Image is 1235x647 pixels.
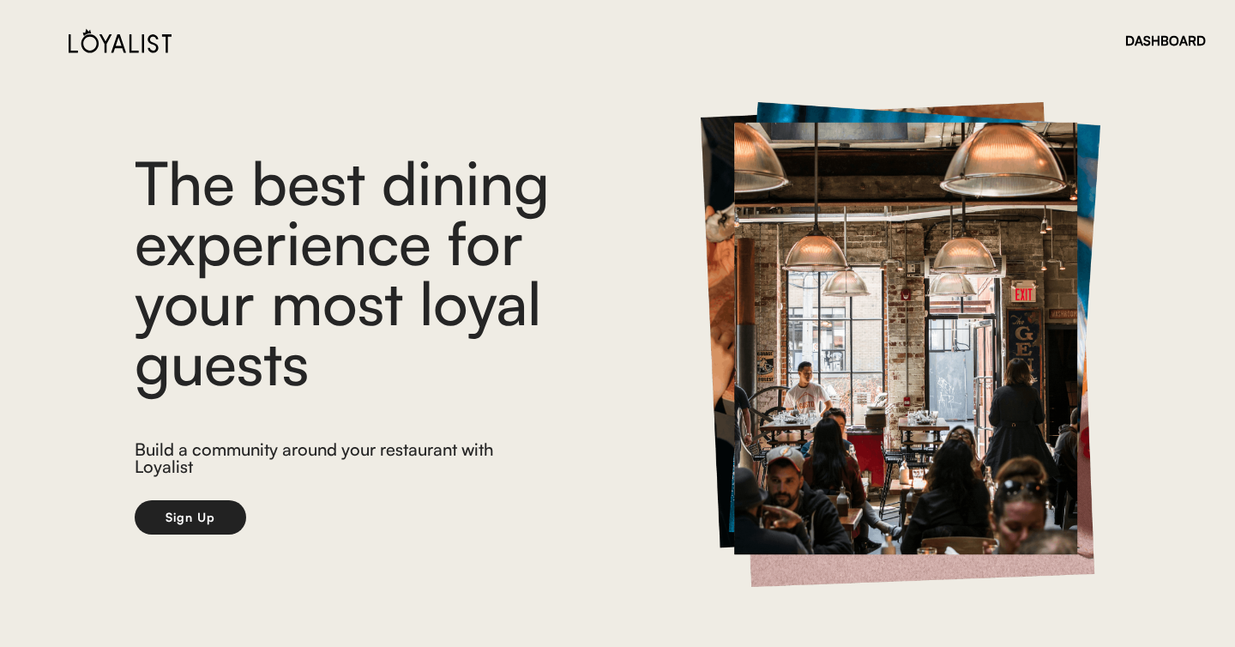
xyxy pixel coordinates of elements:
div: DASHBOARD [1125,34,1206,47]
img: https%3A%2F%2Fcad833e4373cb143c693037db6b1f8a3.cdn.bubble.io%2Ff1706310385766x357021172207471900%... [701,102,1100,587]
img: Loyalist%20Logo%20Black.svg [69,28,172,53]
button: Sign Up [135,500,246,535]
div: The best dining experience for your most loyal guests [135,152,649,392]
div: Build a community around your restaurant with Loyalist [135,441,509,480]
